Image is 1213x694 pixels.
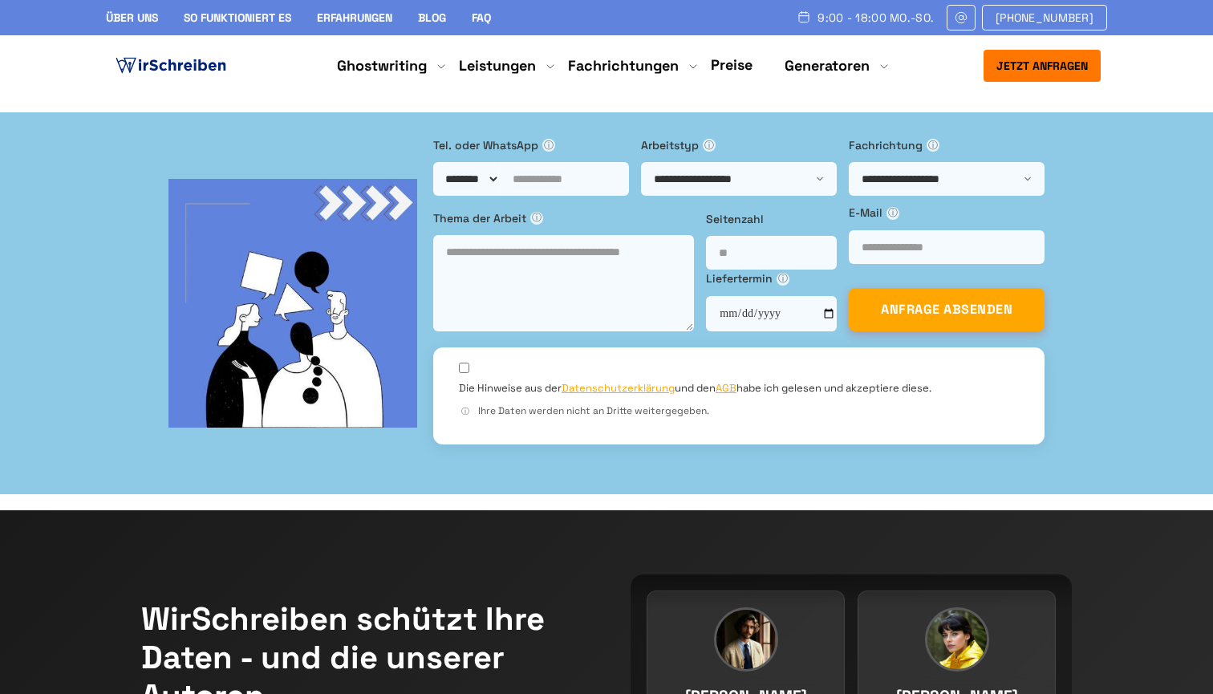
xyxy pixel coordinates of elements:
span: ⓘ [927,139,939,152]
a: AGB [716,381,736,395]
label: Die Hinweise aus der und den habe ich gelesen und akzeptiere diese. [459,381,931,396]
a: Fachrichtungen [568,56,679,75]
a: Preise [711,55,753,74]
span: ⓘ [703,139,716,152]
a: Erfahrungen [317,10,392,25]
a: Leistungen [459,56,536,75]
label: Arbeitstyp [641,136,837,154]
a: Datenschutzerklärung [562,381,675,395]
img: logo ghostwriter-österreich [112,54,229,78]
a: FAQ [472,10,491,25]
a: Über uns [106,10,158,25]
label: Fachrichtung [849,136,1045,154]
span: [PHONE_NUMBER] [996,11,1093,24]
label: Seitenzahl [706,210,837,228]
a: [PHONE_NUMBER] [982,5,1107,30]
label: E-Mail [849,204,1045,221]
img: Schedule [797,10,811,23]
button: Jetzt anfragen [984,50,1101,82]
h3: [PERSON_NAME] [663,625,828,650]
a: Ghostwriting [337,56,427,75]
a: Blog [418,10,446,25]
span: ⓘ [886,207,899,220]
span: ⓘ [530,212,543,225]
img: bg [168,179,417,428]
button: ANFRAGE ABSENDEN [849,288,1045,331]
span: 9:00 - 18:00 Mo.-So. [817,11,934,24]
a: So funktioniert es [184,10,291,25]
h3: [PERSON_NAME] [874,625,1039,650]
span: ⓘ [542,139,555,152]
span: ⓘ [459,405,472,418]
div: Ihre Daten werden nicht an Dritte weitergegeben. [459,404,1019,419]
label: Tel. oder WhatsApp [433,136,629,154]
img: Email [954,11,968,24]
label: Liefertermin [706,270,837,287]
span: ⓘ [777,273,789,286]
a: Generatoren [785,56,870,75]
label: Thema der Arbeit [433,209,694,227]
